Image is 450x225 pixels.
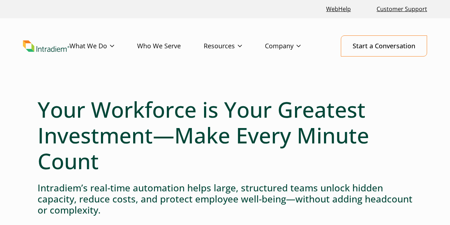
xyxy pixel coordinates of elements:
a: What We Do [69,36,137,57]
h4: Intradiem’s real-time automation helps large, structured teams unlock hidden capacity, reduce cos... [38,182,412,216]
img: Intradiem [23,40,69,52]
a: Link to homepage of Intradiem [23,40,69,52]
a: Resources [204,36,265,57]
h1: Your Workforce is Your Greatest Investment—Make Every Minute Count [38,97,412,174]
a: Link opens in a new window [323,1,354,17]
a: Company [265,36,324,57]
a: Who We Serve [137,36,204,57]
a: Start a Conversation [341,35,427,57]
a: Customer Support [374,1,430,17]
